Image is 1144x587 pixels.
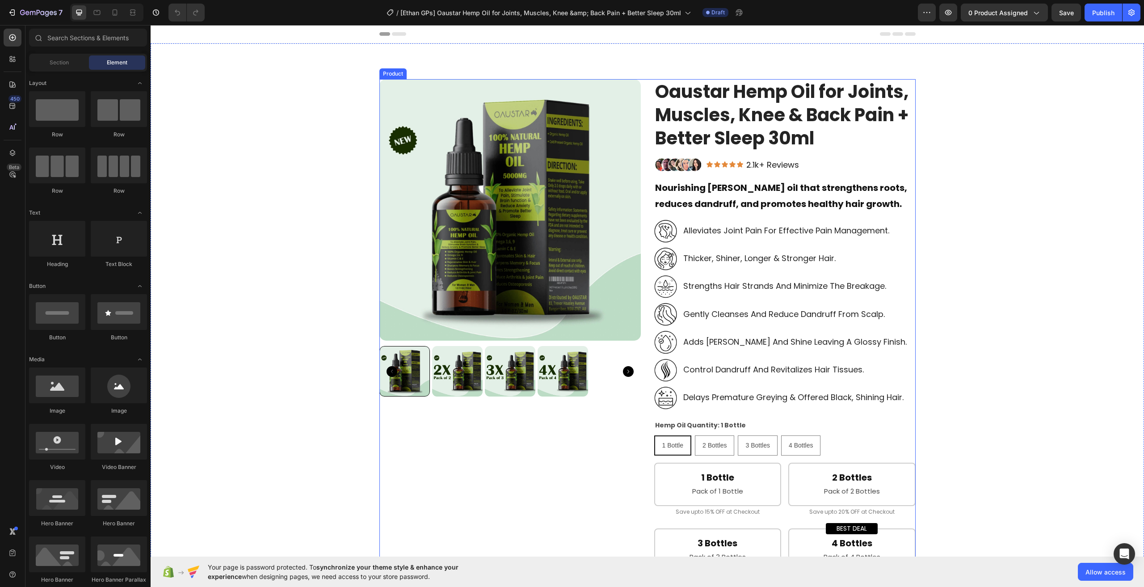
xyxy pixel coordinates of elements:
p: gently cleanses and reduce dandruff from scalp. [533,284,734,294]
img: gempages_578838273980367591-ae632746-186c-4abb-9102-4059aa0a364d.png [504,133,552,147]
img: gempages_578838273980367591-df76d7ea-ee52-486b-8f85-85ab2a9051bf.png [504,278,526,301]
span: Save [1059,9,1074,17]
span: / [396,8,399,17]
legend: Hemp Oil Quantity: 1 Bottle [504,394,596,407]
div: Image [91,407,147,415]
span: Toggle open [133,76,147,90]
button: Publish [1085,4,1122,21]
div: Row [91,131,147,139]
span: Draft [711,8,725,17]
span: Button [29,282,46,290]
span: 0 product assigned [968,8,1028,17]
span: 1 Bottle [512,417,533,424]
span: Your page is password protected. To when designing pages, we need access to your store password. [208,562,493,581]
div: Publish [1092,8,1115,17]
button: Carousel Next Arrow [472,341,483,352]
span: Layout [29,79,46,87]
div: Text Block [91,260,147,268]
div: Image [29,407,85,415]
p: control dandruff and revitalizes hair tissues. [533,339,713,350]
p: alleviates joint pain for effective pain management. [533,200,739,211]
span: Allow access [1085,567,1126,577]
h2: 3 Bottles [512,511,623,525]
p: Save upto 15% OFF at Checkout [505,482,630,492]
p: Pack of 3 Bottles [513,526,622,538]
span: Element [107,59,127,67]
button: 7 [4,4,67,21]
div: Heading [29,260,85,268]
img: gempages_578838273980367591-27ca6855-6e61-46dd-803d-cb2c1b46986b.png [504,222,526,245]
img: gempages_578838273980367591-c6a0ce1e-17cd-42fb-966b-975ff42e55de.png [504,305,526,329]
div: Button [91,334,147,342]
div: Open Intercom Messenger [1114,543,1135,565]
span: Media [29,355,45,363]
span: Toggle open [133,206,147,220]
p: Pack of 1 Bottle [513,460,622,472]
img: gempages_578838273980367591-a2ecbf0b-3672-41e0-ba51-1548461cb237.png [504,250,526,273]
p: thicker, shiner, longer & stronger hair. [533,228,685,238]
p: Save upto 20% OFF at Checkout [639,482,764,492]
p: strengths hair strands and minimize the breakage. [533,256,736,266]
div: Hero Banner [29,576,85,584]
h2: 4 Bottles [646,511,757,525]
div: Button [29,334,85,342]
p: 2.1k+ Reviews [596,135,648,145]
p: adds [PERSON_NAME] and shine leaving a glossy finish. [533,312,756,322]
span: 2 Bottles [552,417,576,424]
div: 450 [8,95,21,102]
span: 3 Bottles [595,417,619,424]
img: gempages_578838273980367591-2b83f6c9-0b83-4c44-afcf-c3fdcc9cdd93.png [504,334,526,357]
div: Row [29,131,85,139]
h2: 1 Bottle [512,446,623,459]
span: Text [29,209,40,217]
span: Section [50,59,69,67]
img: gempages_578838273980367591-49447bf0-20ad-4ef3-bec1-10acf097df5a.png [504,361,526,384]
button: Carousel Back Arrow [236,341,247,352]
div: Video [29,463,85,471]
span: Toggle open [133,352,147,367]
img: gempages_578838273980367591-d3b88349-2f15-4133-94b5-8ecd223c6f4a.png [504,194,526,218]
span: 4 Bottles [638,417,662,424]
span: synchronize your theme style & enhance your experience [208,563,458,580]
div: Hero Banner [91,519,147,528]
div: Row [91,187,147,195]
p: BEST DEAL [686,498,716,509]
div: Row [29,187,85,195]
h1: Oaustar Hemp Oil for Joints, Muscles, Knee & Back Pain + Better Sleep 30ml [504,54,765,126]
p: delays premature greying & offered black, shining hair. [533,367,753,377]
span: Toggle open [133,279,147,293]
div: Hero Banner [29,519,85,528]
p: 7 [59,7,63,18]
input: Search Sections & Elements [29,29,147,46]
p: Pack of 4 Bottles [647,526,756,538]
span: Nourishing [PERSON_NAME] oil that strengthens roots, reduces dandruff, and promotes healthy hair ... [505,156,757,185]
iframe: Design area [151,25,1144,557]
button: Save [1051,4,1081,21]
p: Pack of 2 Bottles [647,460,756,472]
div: Hero Banner Parallax [91,576,147,584]
h2: 2 Bottles [646,446,757,459]
div: Product [231,45,254,53]
div: Undo/Redo [168,4,205,21]
span: [Ethan GPs] Oaustar Hemp Oil for Joints, Muscles, Knee &amp; Back Pain + Better Sleep 30ml [400,8,681,17]
button: Allow access [1078,563,1133,581]
div: Beta [7,164,21,171]
button: 0 product assigned [961,4,1048,21]
div: Video Banner [91,463,147,471]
